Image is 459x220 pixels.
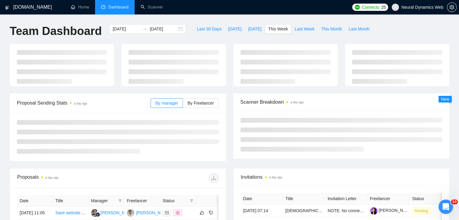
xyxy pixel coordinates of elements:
[321,26,342,32] span: This Month
[241,205,283,217] td: [DATE] 07:14
[265,24,291,34] button: This Week
[283,193,325,205] th: Title
[142,27,147,31] span: to
[136,209,171,216] div: [PERSON_NAME]
[283,205,325,217] td: Native Speakers of Tamil – Talent Bench for Future Managed Services Recording Projects
[245,24,265,34] button: [DATE]
[10,24,102,38] h1: Team Dashboard
[100,209,135,216] div: [PERSON_NAME]
[197,26,222,32] span: Last 30 Days
[5,3,9,12] img: logo
[362,4,380,11] span: Connects:
[17,99,151,107] span: Proposal Sending Stats
[150,26,177,32] input: End date
[17,173,118,183] div: Proposals
[381,4,386,11] span: 25
[228,26,241,32] span: [DATE]
[91,197,116,204] span: Manager
[269,176,282,179] time: a day ago
[155,101,178,105] span: By manager
[393,5,397,9] span: user
[141,5,163,10] a: searchScanner
[163,197,187,204] span: Status
[412,208,430,214] span: Pending
[91,210,135,215] a: AS[PERSON_NAME]
[410,193,452,205] th: Status
[89,195,124,207] th: Manager
[368,193,410,205] th: Freelancer
[241,98,442,106] span: Scanner Breakdown
[370,207,378,215] img: c1wrproCOH-ByKW70fP-dyR8k5-J0NLHasQJFCvSRfoHOic3UMG-pD6EuZQq3S0jyz
[53,195,88,207] th: Title
[268,26,288,32] span: This Week
[209,210,213,215] span: dislike
[187,101,214,105] span: By Freelancer
[349,26,369,32] span: Last Month
[127,210,171,215] a: MK[PERSON_NAME]
[198,209,206,216] button: like
[291,101,304,104] time: a day ago
[117,196,123,205] span: filter
[355,5,360,10] img: upwork-logo.png
[241,193,283,205] th: Date
[318,24,345,34] button: This Month
[74,102,87,105] time: a day ago
[200,210,204,215] span: like
[71,5,89,10] a: homeHome
[101,5,105,9] span: dashboard
[165,211,169,215] span: mail
[127,209,134,217] img: MK
[17,207,53,219] td: [DATE] 11:05
[176,211,180,215] span: dollar
[91,209,99,217] img: AS
[108,5,129,10] span: Dashboard
[451,200,458,204] span: 10
[45,176,59,179] time: a day ago
[207,209,215,216] button: dislike
[124,195,160,207] th: Freelancer
[118,199,122,203] span: filter
[325,193,368,205] th: Invitation Letter
[193,24,225,34] button: Last 30 Days
[113,26,140,32] input: Start date
[438,200,453,214] iframe: Intercom live chat
[55,210,131,215] a: Save website locally, apply placeholders
[190,199,193,203] span: filter
[370,208,413,213] a: [PERSON_NAME]
[96,212,100,217] img: gigradar-bm.png
[189,196,195,205] span: filter
[17,195,53,207] th: Date
[225,24,245,34] button: [DATE]
[142,27,147,31] span: swap-right
[412,208,433,213] a: Pending
[441,97,449,102] span: New
[295,26,314,32] span: Last Week
[241,173,442,181] span: Invitations
[291,24,318,34] button: Last Week
[248,26,261,32] span: [DATE]
[447,5,457,10] a: setting
[345,24,373,34] button: Last Month
[53,207,88,219] td: Save website locally, apply placeholders
[447,2,457,12] button: setting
